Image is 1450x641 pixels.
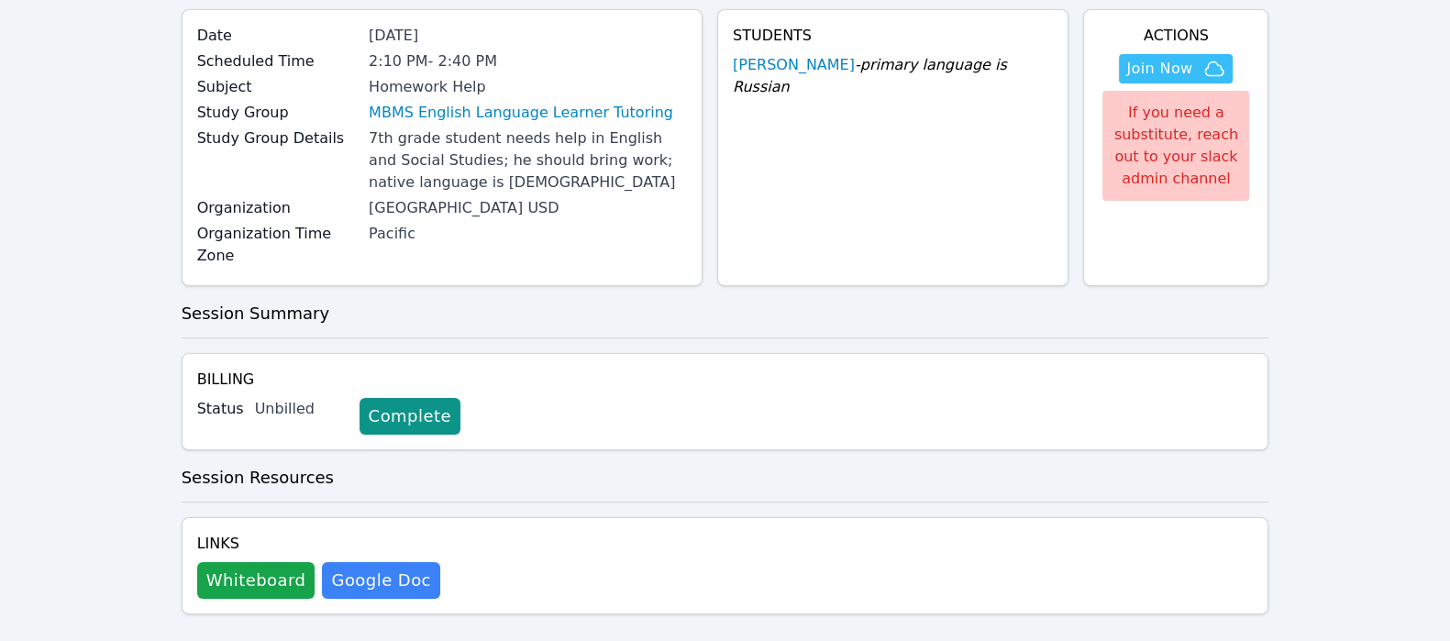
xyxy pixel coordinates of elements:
[733,56,1007,95] span: - primary language is Russian
[1099,25,1253,47] h4: Actions
[369,102,673,124] a: MBMS English Language Learner Tutoring
[1126,58,1192,80] span: Join Now
[369,127,687,193] div: 7th grade student needs help in English and Social Studies; he should bring work; native language...
[197,197,358,219] label: Organization
[197,562,315,599] button: Whiteboard
[369,197,687,219] div: [GEOGRAPHIC_DATA] USD
[197,50,358,72] label: Scheduled Time
[1102,91,1249,201] div: If you need a substitute, reach out to your slack admin channel
[322,562,439,599] a: Google Doc
[369,223,687,245] div: Pacific
[197,76,358,98] label: Subject
[197,533,440,555] h4: Links
[369,76,687,98] div: Homework Help
[369,50,687,72] div: 2:10 PM - 2:40 PM
[197,398,244,420] label: Status
[197,102,358,124] label: Study Group
[369,25,687,47] div: [DATE]
[197,127,358,149] label: Study Group Details
[197,223,358,267] label: Organization Time Zone
[1119,54,1233,83] button: Join Now
[733,25,1053,47] h4: Students
[197,369,1254,391] h4: Billing
[733,54,855,76] a: [PERSON_NAME]
[360,398,460,435] a: Complete
[182,301,1269,326] h3: Session Summary
[255,398,345,420] div: Unbilled
[197,25,358,47] label: Date
[182,465,1269,491] h3: Session Resources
